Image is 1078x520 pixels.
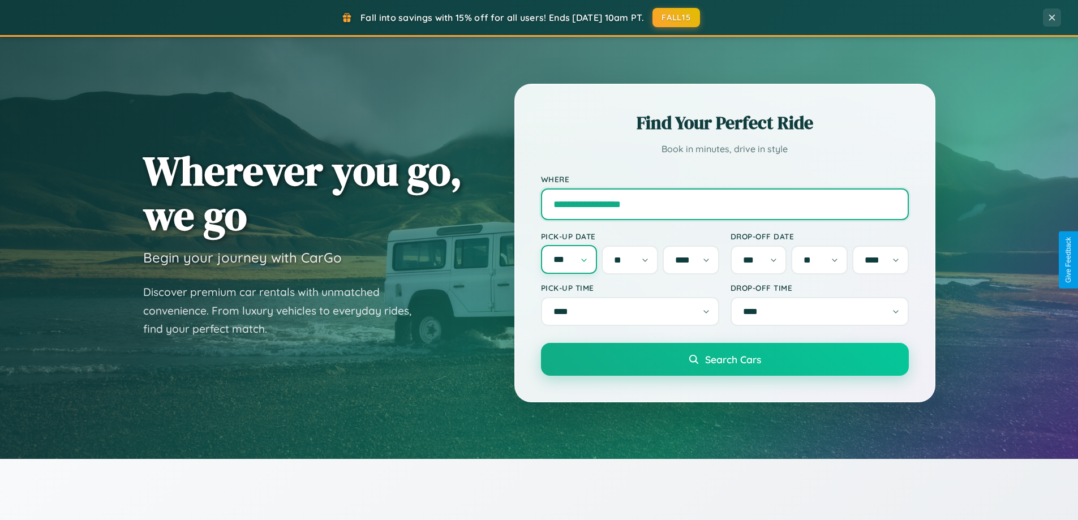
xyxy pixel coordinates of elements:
[143,283,426,338] p: Discover premium car rentals with unmatched convenience. From luxury vehicles to everyday rides, ...
[541,141,909,157] p: Book in minutes, drive in style
[731,231,909,241] label: Drop-off Date
[541,283,719,293] label: Pick-up Time
[143,249,342,266] h3: Begin your journey with CarGo
[1064,237,1072,283] div: Give Feedback
[541,343,909,376] button: Search Cars
[360,12,644,23] span: Fall into savings with 15% off for all users! Ends [DATE] 10am PT.
[541,231,719,241] label: Pick-up Date
[143,148,462,238] h1: Wherever you go, we go
[541,110,909,135] h2: Find Your Perfect Ride
[652,8,700,27] button: FALL15
[705,353,761,366] span: Search Cars
[731,283,909,293] label: Drop-off Time
[541,174,909,184] label: Where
